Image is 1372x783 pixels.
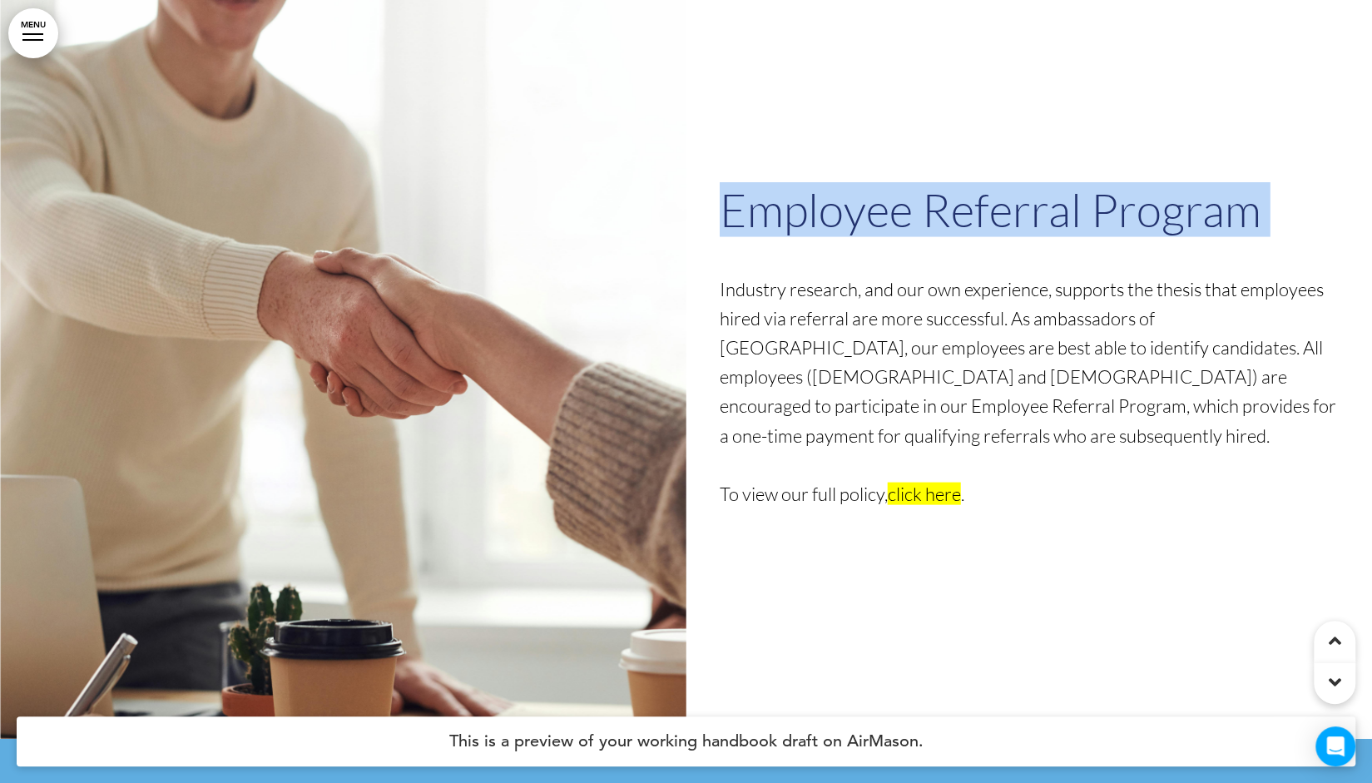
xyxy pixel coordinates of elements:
[1315,726,1355,766] div: Open Intercom Messenger
[8,8,58,58] a: MENU
[720,478,1340,508] p: To view our full policy, .
[720,274,1340,449] p: Industry research, and our own experience, supports the thesis that employees hired via referral ...
[720,186,1340,232] h1: Employee Referral Program
[17,716,1355,766] h4: This is a preview of your working handbook draft on AirMason.
[888,482,961,504] span: click here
